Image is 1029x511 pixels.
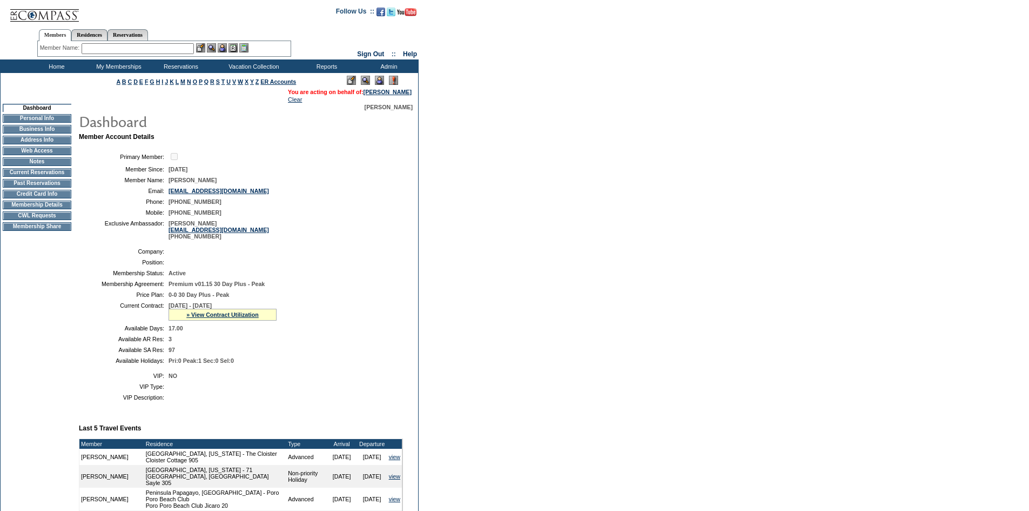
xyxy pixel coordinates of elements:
[79,465,144,488] td: [PERSON_NAME]
[79,449,144,465] td: [PERSON_NAME]
[169,227,269,233] a: [EMAIL_ADDRESS][DOMAIN_NAME]
[387,11,395,17] a: Follow us on Twitter
[144,449,286,465] td: [GEOGRAPHIC_DATA], [US_STATE] - The Cloister Cloister Cottage 905
[40,43,82,52] div: Member Name:
[3,190,71,198] td: Credit Card Info
[216,78,220,85] a: S
[336,6,374,19] td: Follow Us ::
[144,465,286,488] td: [GEOGRAPHIC_DATA], [US_STATE] - 71 [GEOGRAPHIC_DATA], [GEOGRAPHIC_DATA] Sayle 305
[83,209,164,216] td: Mobile:
[3,147,71,155] td: Web Access
[288,96,302,103] a: Clear
[260,78,296,85] a: ER Accounts
[169,177,217,183] span: [PERSON_NAME]
[83,177,164,183] td: Member Name:
[3,114,71,123] td: Personal Info
[83,383,164,390] td: VIP Type:
[169,302,212,309] span: [DATE] - [DATE]
[169,347,175,353] span: 97
[3,157,71,166] td: Notes
[3,211,71,220] td: CWL Requests
[83,166,164,172] td: Member Since:
[83,347,164,353] td: Available SA Res:
[226,78,231,85] a: U
[327,488,357,510] td: [DATE]
[357,59,419,73] td: Admin
[193,78,197,85] a: O
[286,488,326,510] td: Advanced
[186,311,259,318] a: » View Contract Utilization
[327,465,357,488] td: [DATE]
[3,201,71,209] td: Membership Details
[207,43,216,52] img: View
[238,78,243,85] a: W
[361,76,370,85] img: View Mode
[294,59,357,73] td: Reports
[357,50,384,58] a: Sign Out
[250,78,254,85] a: Y
[83,188,164,194] td: Email:
[127,78,132,85] a: C
[79,439,144,449] td: Member
[169,166,187,172] span: [DATE]
[144,439,286,449] td: Residence
[139,78,143,85] a: E
[169,209,221,216] span: [PHONE_NUMBER]
[327,449,357,465] td: [DATE]
[376,11,385,17] a: Become our fan on Facebook
[211,59,294,73] td: Vacation Collection
[79,133,154,141] b: Member Account Details
[169,270,186,276] span: Active
[357,439,387,449] td: Departure
[364,89,412,95] a: [PERSON_NAME]
[169,281,265,287] span: Premium v01.15 30 Day Plus - Peak
[365,104,413,110] span: [PERSON_NAME]
[79,488,144,510] td: [PERSON_NAME]
[389,473,400,480] a: view
[3,168,71,177] td: Current Reservations
[122,78,126,85] a: B
[149,59,211,73] td: Reservations
[83,281,164,287] td: Membership Agreement:
[286,439,326,449] td: Type
[39,29,72,41] a: Members
[162,78,163,85] a: I
[387,8,395,16] img: Follow us on Twitter
[83,198,164,205] td: Phone:
[170,78,174,85] a: K
[144,488,286,510] td: Peninsula Papagayo, [GEOGRAPHIC_DATA] - Poro Poro Beach Club Poro Poro Beach Club Jicaro 20
[228,43,238,52] img: Reservations
[83,336,164,342] td: Available AR Res:
[3,136,71,144] td: Address Info
[79,424,141,432] b: Last 5 Travel Events
[3,222,71,231] td: Membership Share
[204,78,209,85] a: Q
[389,496,400,502] a: view
[187,78,191,85] a: N
[169,291,230,298] span: 0-0 30 Day Plus - Peak
[117,78,120,85] a: A
[239,43,248,52] img: b_calculator.gif
[218,43,227,52] img: Impersonate
[176,78,179,85] a: L
[288,89,412,95] span: You are acting on behalf of:
[403,50,417,58] a: Help
[180,78,185,85] a: M
[327,439,357,449] td: Arrival
[232,78,236,85] a: V
[83,151,164,162] td: Primary Member:
[169,188,269,194] a: [EMAIL_ADDRESS][DOMAIN_NAME]
[165,78,168,85] a: J
[210,78,214,85] a: R
[83,394,164,401] td: VIP Description:
[133,78,138,85] a: D
[107,29,148,41] a: Reservations
[83,291,164,298] td: Price Plan:
[169,373,177,379] span: NO
[83,270,164,276] td: Membership Status:
[169,325,183,331] span: 17.00
[156,78,160,85] a: H
[357,449,387,465] td: [DATE]
[150,78,154,85] a: G
[83,357,164,364] td: Available Holidays:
